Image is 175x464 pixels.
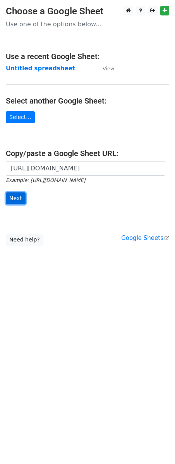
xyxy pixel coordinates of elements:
[103,66,114,71] small: View
[95,65,114,72] a: View
[6,161,165,176] input: Paste your Google Sheet URL here
[121,235,169,241] a: Google Sheets
[6,52,169,61] h4: Use a recent Google Sheet:
[6,192,26,204] input: Next
[136,427,175,464] iframe: Chat Widget
[6,65,75,72] a: Untitled spreadsheet
[6,96,169,105] h4: Select another Google Sheet:
[6,6,169,17] h3: Choose a Google Sheet
[6,111,35,123] a: Select...
[6,234,43,246] a: Need help?
[6,149,169,158] h4: Copy/paste a Google Sheet URL:
[6,177,85,183] small: Example: [URL][DOMAIN_NAME]
[6,20,169,28] p: Use one of the options below...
